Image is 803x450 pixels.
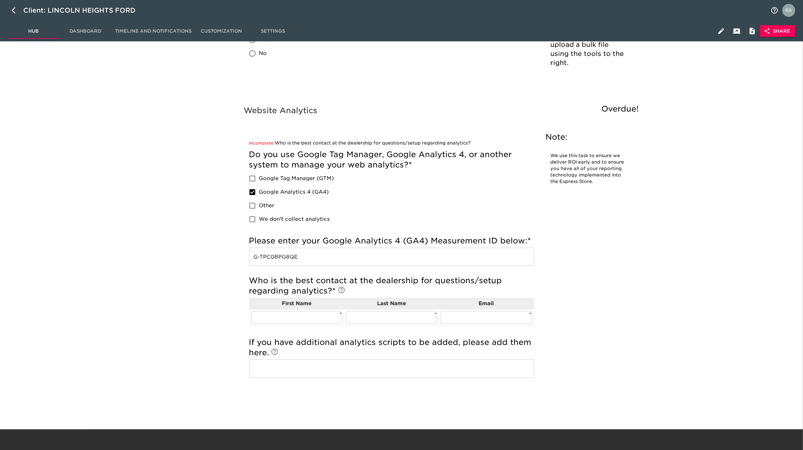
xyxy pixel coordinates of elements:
div: Client: LINCOLN HEIGHTS FORD [23,5,144,16]
span: Incomplete: [249,141,275,145]
h5: Do you use Google Tag Manager, Google Analytics 4, or another system to manage your web analytics? [249,149,534,170]
span: Google Analytics 4 (GA4) [259,188,329,196]
h5: If you have additional analytics scripts to be added, please add them here. [249,337,534,358]
span: Hub [12,27,56,35]
button: Client View [729,23,745,39]
p: Last Name [346,300,437,307]
h5: Website Analytics [244,105,642,116]
span: Overdue! [602,104,639,113]
button: Internal Notes and Comments [745,23,760,39]
button: notifications [767,3,782,18]
span: Customization [199,27,243,35]
button: Edit Hub [713,23,729,39]
span: No [259,49,267,57]
span: You can add each member individually via the form below, or upload a bulk file using the tools to... [551,13,628,67]
h5: Please enter your Google Analytics 4 (GA4) Measurement ID below: [249,236,534,246]
button: Share [760,25,795,37]
p: We use this task to ensure we deliver ROI early and to ensure you have all of your reporting tech... [551,153,628,185]
span: Share [765,27,790,35]
p: Email [441,300,532,307]
p: First Name [251,300,343,307]
span: Dashboard [63,27,107,35]
span: Timeline and Notifications [115,27,192,35]
input: Example: G-1234567890 [249,248,534,266]
h5: Note: [546,132,633,142]
a: Who is the best contact at the dealership for questions/setup regarding analytics? [249,140,471,145]
span: Other [259,202,275,209]
span: We don't collect analytics [259,215,330,223]
span: Settings [251,27,295,35]
h5: Who is the best contact at the dealership for questions/setup regarding analytics? [249,275,534,296]
img: Profile [782,4,795,17]
span: Google Tag Manager (GTM) [259,175,334,182]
